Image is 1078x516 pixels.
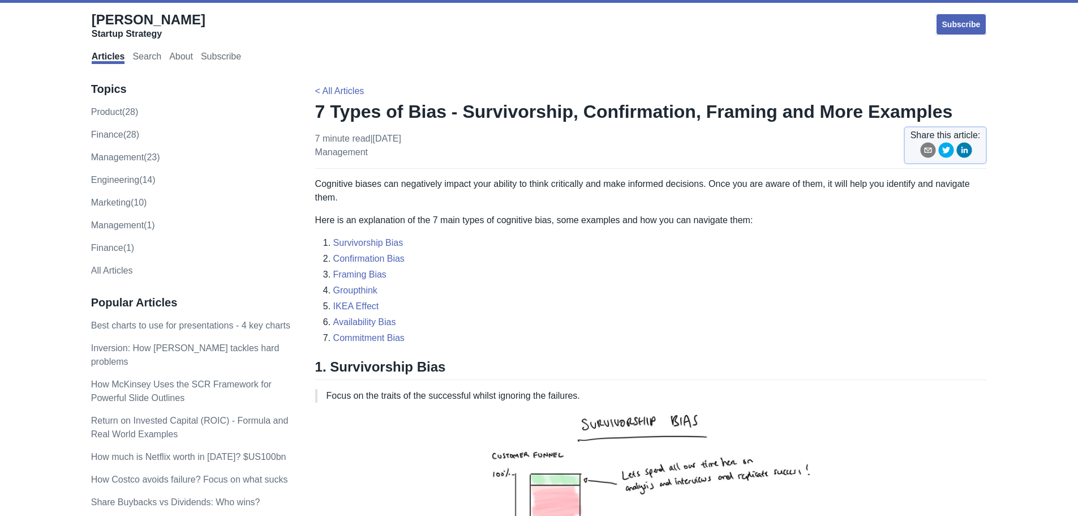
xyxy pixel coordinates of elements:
a: finance(28) [91,130,139,139]
a: engineering(14) [91,175,156,185]
a: Share Buybacks vs Dividends: Who wins? [91,497,260,507]
a: Subscribe [935,13,987,36]
h2: 1. Survivorship Bias [315,359,987,380]
a: All Articles [91,266,133,275]
a: product(28) [91,107,139,117]
a: < All Articles [315,86,364,96]
a: IKEA Effect [333,301,379,311]
a: How much is Netflix worth in [DATE]? $US100bn [91,452,286,462]
a: Finance(1) [91,243,134,253]
a: About [169,52,193,64]
a: Groupthink [333,285,377,295]
button: linkedin [956,142,972,162]
a: [PERSON_NAME]Startup Strategy [92,11,205,40]
span: Share this article: [910,129,981,142]
a: management [315,147,368,157]
a: Articles [92,52,125,64]
a: Best charts to use for presentations - 4 key charts [91,321,290,330]
a: Confirmation Bias [333,254,405,263]
a: Return on Invested Capital (ROIC) - Formula and Real World Examples [91,416,289,439]
a: Framing Bias [333,270,386,279]
a: management(23) [91,152,160,162]
a: Subscribe [201,52,241,64]
button: email [920,142,936,162]
span: [PERSON_NAME] [92,12,205,27]
h3: Popular Articles [91,296,291,310]
p: Focus on the traits of the successful whilst ignoring the failures. [327,389,978,403]
div: Startup Strategy [92,28,205,40]
p: Here is an explanation of the 7 main types of cognitive bias, some examples and how you can navig... [315,214,987,227]
a: How Costco avoids failure? Focus on what sucks [91,475,288,484]
a: How McKinsey Uses the SCR Framework for Powerful Slide Outlines [91,379,272,403]
button: twitter [938,142,954,162]
a: Inversion: How [PERSON_NAME] tackles hard problems [91,343,280,366]
a: Search [132,52,161,64]
a: marketing(10) [91,198,147,207]
a: Commitment Bias [333,333,405,343]
h3: Topics [91,82,291,96]
p: Cognitive biases can negatively impact your ability to think critically and make informed decisio... [315,177,987,204]
h1: 7 Types of Bias - Survivorship, Confirmation, Framing and More Examples [315,100,987,123]
a: Availability Bias [333,317,396,327]
a: Management(1) [91,220,155,230]
p: 7 minute read | [DATE] [315,132,401,159]
a: Survivorship Bias [333,238,403,248]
